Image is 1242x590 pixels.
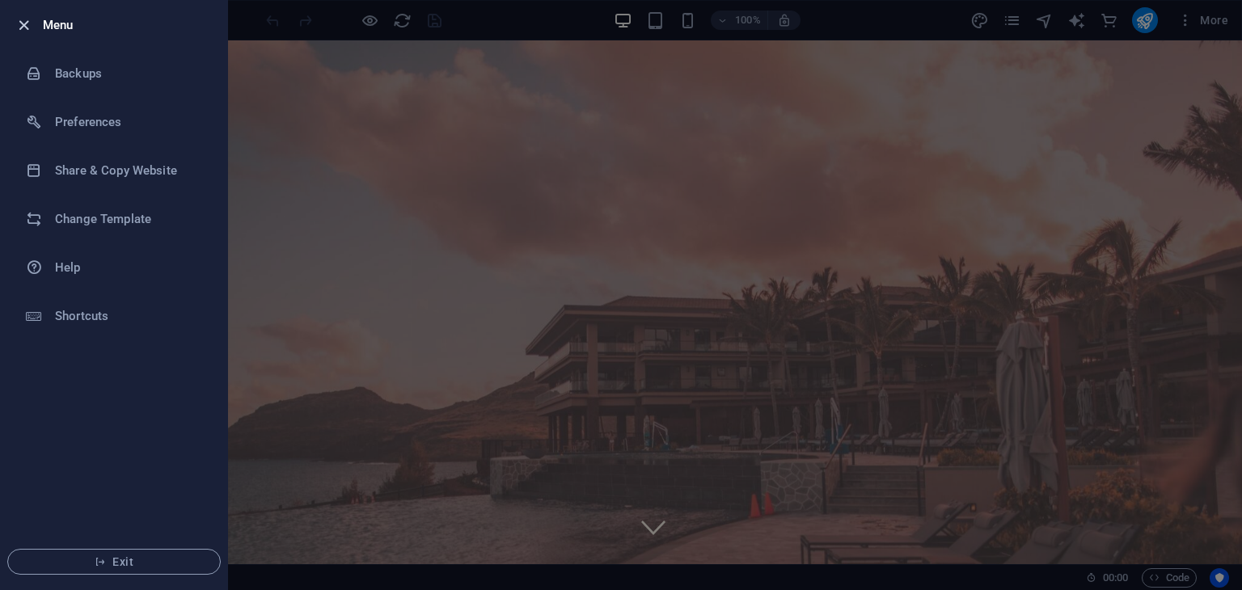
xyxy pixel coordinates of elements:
button: Exit [7,549,221,575]
h6: Menu [43,15,214,35]
button: 1 [45,491,71,496]
span: Exit [21,555,207,568]
a: Help [1,243,227,292]
h6: Share & Copy Website [55,161,205,180]
button: 2 [45,510,71,516]
h6: Change Template [55,209,205,229]
h6: Preferences [55,112,205,132]
h6: Backups [55,64,205,83]
h6: Shortcuts [55,306,205,326]
h6: Help [55,258,205,277]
